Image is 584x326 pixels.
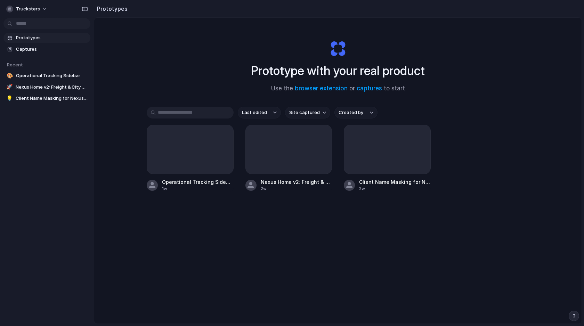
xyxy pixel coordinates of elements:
[16,6,40,13] span: Trucksters
[295,85,348,92] a: browser extension
[242,109,267,116] span: Last edited
[3,33,90,43] a: Prototypes
[7,62,23,67] span: Recent
[245,125,332,192] a: Nexus Home v2: Freight & City Updates2w
[251,62,425,80] h1: Prototype with your real product
[289,109,320,116] span: Site captured
[147,125,234,192] a: Operational Tracking Sidebar1w
[6,72,13,79] div: 🎨
[6,95,13,102] div: 💡
[16,72,88,79] span: Operational Tracking Sidebar
[162,178,234,186] span: Operational Tracking Sidebar
[271,84,405,93] span: Use the or to start
[261,178,332,186] span: Nexus Home v2: Freight & City Updates
[3,3,51,15] button: Trucksters
[16,95,88,102] span: Client Name Masking for Nexus Home
[16,34,88,41] span: Prototypes
[16,46,88,53] span: Captures
[3,71,90,81] a: 🎨Operational Tracking Sidebar
[261,186,332,192] div: 2w
[359,178,431,186] span: Client Name Masking for Nexus Home
[334,107,378,119] button: Created by
[94,5,128,13] h2: Prototypes
[3,44,90,55] a: Captures
[162,186,234,192] div: 1w
[285,107,330,119] button: Site captured
[6,84,13,91] div: 🚀
[344,125,431,192] a: Client Name Masking for Nexus Home2w
[16,84,88,91] span: Nexus Home v2: Freight & City Updates
[339,109,363,116] span: Created by
[238,107,281,119] button: Last edited
[3,93,90,104] a: 💡Client Name Masking for Nexus Home
[357,85,382,92] a: captures
[3,82,90,92] a: 🚀Nexus Home v2: Freight & City Updates
[359,186,431,192] div: 2w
